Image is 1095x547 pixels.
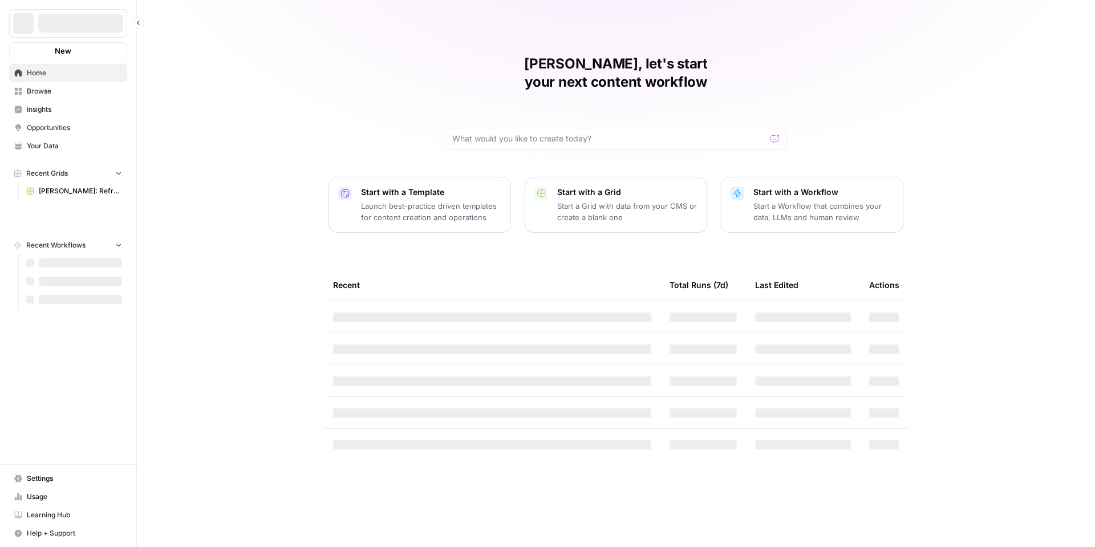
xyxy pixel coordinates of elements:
[721,177,903,233] button: Start with a WorkflowStart a Workflow that combines your data, LLMs and human review
[27,510,122,520] span: Learning Hub
[869,269,899,301] div: Actions
[27,86,122,96] span: Browse
[26,168,68,179] span: Recent Grids
[9,506,127,524] a: Learning Hub
[9,82,127,100] a: Browse
[9,524,127,542] button: Help + Support
[445,55,787,91] h1: [PERSON_NAME], let's start your next content workflow
[21,182,127,200] a: [PERSON_NAME]: Refresh Existing Content
[9,488,127,506] a: Usage
[753,187,894,198] p: Start with a Workflow
[557,187,697,198] p: Start with a Grid
[27,492,122,502] span: Usage
[27,473,122,484] span: Settings
[755,269,798,301] div: Last Edited
[9,237,127,254] button: Recent Workflows
[753,200,894,223] p: Start a Workflow that combines your data, LLMs and human review
[670,269,728,301] div: Total Runs (7d)
[9,469,127,488] a: Settings
[333,269,651,301] div: Recent
[27,68,122,78] span: Home
[557,200,697,223] p: Start a Grid with data from your CMS or create a blank one
[452,133,766,144] input: What would you like to create today?
[27,123,122,133] span: Opportunities
[39,186,122,196] span: [PERSON_NAME]: Refresh Existing Content
[26,240,86,250] span: Recent Workflows
[27,104,122,115] span: Insights
[27,141,122,151] span: Your Data
[9,137,127,155] a: Your Data
[525,177,707,233] button: Start with a GridStart a Grid with data from your CMS or create a blank one
[9,42,127,59] button: New
[361,187,501,198] p: Start with a Template
[55,45,71,56] span: New
[328,177,511,233] button: Start with a TemplateLaunch best-practice driven templates for content creation and operations
[9,64,127,82] a: Home
[9,165,127,182] button: Recent Grids
[9,119,127,137] a: Opportunities
[9,100,127,119] a: Insights
[27,528,122,538] span: Help + Support
[361,200,501,223] p: Launch best-practice driven templates for content creation and operations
